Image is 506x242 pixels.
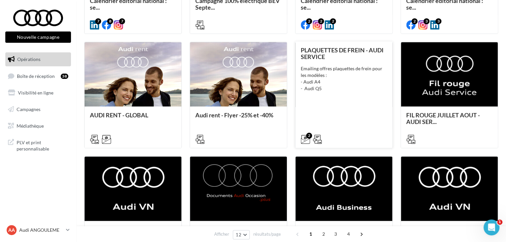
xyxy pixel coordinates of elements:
iframe: Intercom live chat [483,219,499,235]
span: PLAQUETTES DE FREIN - AUDI SERVICE [301,46,384,60]
span: Audi rent - Flyer -25% et -40% [195,111,273,119]
div: 38 [61,74,68,79]
a: Visibilité en ligne [4,86,72,100]
a: PLV et print personnalisable [4,135,72,155]
a: AA Audi ANGOULEME [5,224,71,236]
button: Nouvelle campagne [5,31,71,43]
span: Opérations [17,56,40,62]
div: 8 [107,18,113,24]
a: Boîte de réception38 [4,69,72,83]
span: 3 [330,229,341,239]
span: Visibilité en ligne [18,90,53,95]
div: 2 [330,18,336,24]
div: 2 [306,133,312,139]
div: 2 [411,18,417,24]
span: Afficher [214,231,229,237]
span: Médiathèque [17,123,44,128]
span: 12 [236,232,241,237]
span: AUDI RENT - GLOBAL [90,111,148,119]
div: 2 [318,18,324,24]
div: 7 [95,18,101,24]
span: AA [8,227,15,233]
button: 12 [233,230,250,239]
span: PLV et print personnalisable [17,138,68,152]
div: Emailing offres plaquettes de frein pour les modèles : - Audi A4 - Audi Q5 [301,65,387,92]
span: Campagnes [17,106,40,112]
span: résultats/page [253,231,281,237]
span: Boîte de réception [17,73,55,79]
div: 7 [119,18,125,24]
span: 2 [318,229,329,239]
span: 1 [497,219,502,225]
a: Médiathèque [4,119,72,133]
div: 3 [423,18,429,24]
div: 3 [435,18,441,24]
span: 4 [343,229,354,239]
a: Opérations [4,52,72,66]
span: FIL ROUGE JUILLET AOUT - AUDI SER... [406,111,480,125]
div: 2 [306,18,312,24]
p: Audi ANGOULEME [19,227,63,233]
span: 1 [305,229,316,239]
a: Campagnes [4,102,72,116]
